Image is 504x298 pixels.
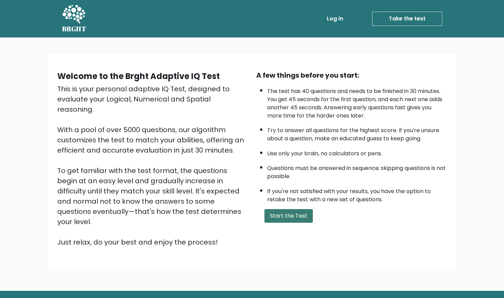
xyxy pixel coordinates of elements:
[62,25,87,33] h5: BRGHT
[267,84,447,120] li: The test has 40 questions and needs to be finished in 30 minutes. You get 45 seconds for the firs...
[267,146,447,158] li: Use only your brain, no calculators or pens.
[267,161,447,181] li: Questions must be answered in sequence; skipping questions is not possible.
[57,84,248,247] div: This is your personal adaptive IQ Test, designed to evaluate your Logical, Numerical and Spatial ...
[324,12,346,26] a: Log in
[264,209,313,223] button: Start the Test
[57,70,220,82] b: Welcome to the Brght Adaptive IQ Test
[256,70,447,80] div: A few things before you start:
[372,12,442,26] a: Take the test
[62,3,87,35] a: BRGHT
[267,123,447,143] li: Try to answer all questions for the highest score. If you're unsure about a question, make an edu...
[267,184,447,204] li: If you're not satisfied with your results, you have the option to retake the test with a new set ...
